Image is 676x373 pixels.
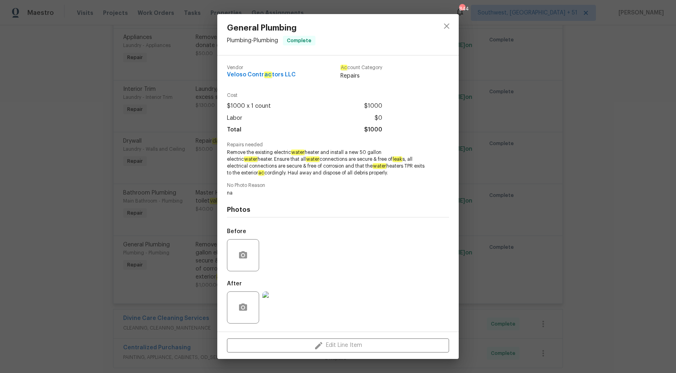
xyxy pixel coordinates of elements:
span: $1000 [364,100,382,112]
span: na [227,190,427,197]
em: ac [264,72,272,78]
em: water [244,156,258,162]
span: $1000 [364,124,382,136]
span: No Photo Reason [227,183,449,188]
em: leak [392,156,402,162]
h5: Before [227,229,246,234]
button: close [437,16,456,36]
span: Veloso Contr tors LLC [227,72,296,78]
span: Remove the existing electric heater and install a new 50 gallon electric heater. Ensure that all ... [227,149,427,176]
em: Ac [340,65,347,70]
span: Labor [227,113,242,124]
em: water [291,150,305,155]
div: 844 [459,5,465,13]
span: Repairs [340,72,382,80]
span: Cost [227,93,382,98]
span: Total [227,124,241,136]
em: water [306,156,319,162]
span: count Category [340,65,382,70]
span: General Plumbing [227,24,315,33]
h5: After [227,281,242,287]
em: ac [258,170,264,176]
span: $0 [375,113,382,124]
span: $1000 x 1 count [227,100,271,112]
span: Vendor [227,65,296,70]
span: Complete [284,37,315,45]
span: Repairs needed [227,142,449,148]
em: water [373,163,386,169]
span: Plumbing - Plumbing [227,38,278,43]
h4: Photos [227,206,449,214]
